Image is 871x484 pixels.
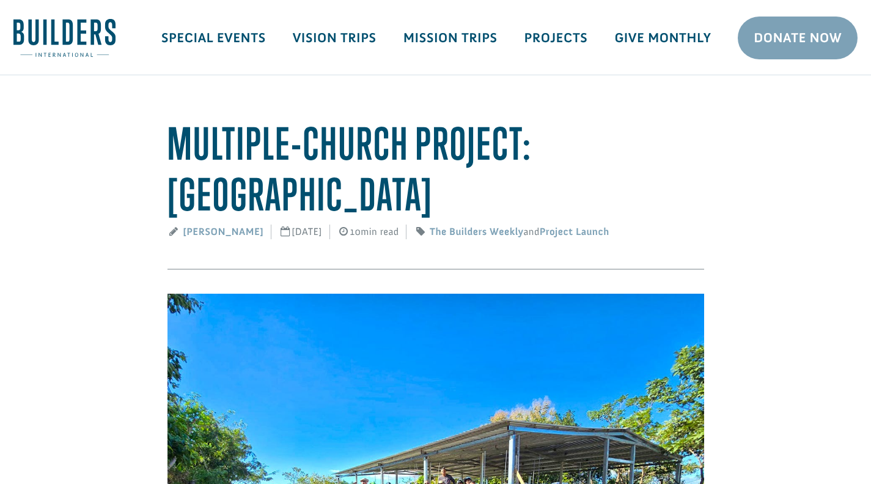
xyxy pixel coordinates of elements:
[406,217,617,247] span: and
[540,226,609,238] a: Project Launch
[271,217,330,247] span: [DATE]
[511,20,601,56] a: Projects
[13,19,116,57] img: Builders International
[390,20,511,56] a: Mission Trips
[279,20,390,56] a: Vision Trips
[738,17,858,59] a: Donate Now
[183,226,263,238] a: [PERSON_NAME]
[329,217,406,247] span: 10min read
[601,20,724,56] a: Give Monthly
[148,20,279,56] a: Special Events
[430,226,523,238] a: The Builders Weekly
[167,118,704,220] h1: Multiple-Church Project: [GEOGRAPHIC_DATA]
